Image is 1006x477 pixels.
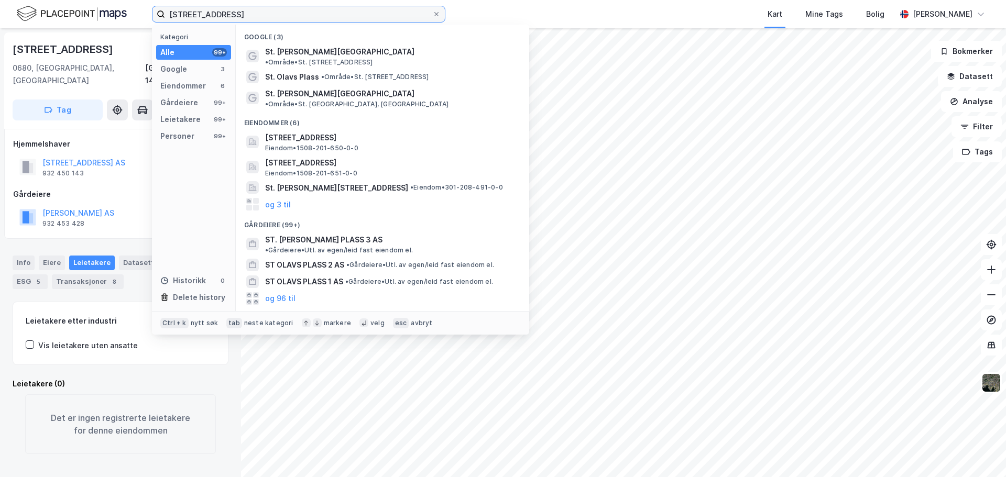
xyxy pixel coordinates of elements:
div: 0680, [GEOGRAPHIC_DATA], [GEOGRAPHIC_DATA] [13,62,145,87]
span: ST. [PERSON_NAME] PLASS 3 AS [265,234,382,246]
div: Det er ingen registrerte leietakere for denne eiendommen [25,394,216,454]
span: • [265,246,268,254]
div: Delete history [173,291,225,304]
div: nytt søk [191,319,218,327]
div: tab [226,318,242,328]
div: 99+ [212,48,227,57]
div: Info [13,256,35,270]
div: Vis leietakere uten ansatte [38,339,138,352]
div: Google (3) [236,25,529,43]
span: Gårdeiere • Utl. av egen/leid fast eiendom el. [346,261,494,269]
button: Tag [13,99,103,120]
span: Eiendom • 301-208-491-0-0 [410,183,503,192]
button: og 96 til [265,292,296,305]
div: 8 [109,276,119,287]
div: Google [160,63,187,75]
div: Eiere [39,256,65,270]
button: Datasett [938,66,1002,87]
span: Område • St. [STREET_ADDRESS] [321,73,429,81]
span: • [265,100,268,108]
div: Eiendommer (6) [236,110,529,129]
span: • [346,261,349,269]
div: 932 450 143 [42,169,84,178]
span: • [410,183,413,191]
div: Hjemmelshaver [13,138,228,150]
div: Mine Tags [805,8,843,20]
div: Eiendommer [160,80,206,92]
div: 99+ [212,132,227,140]
span: [STREET_ADDRESS] [265,157,517,169]
span: Eiendom • 1508-201-651-0-0 [265,169,357,178]
div: Personer [160,130,194,142]
div: 5 [33,276,43,287]
div: neste kategori [244,319,293,327]
button: Filter [952,116,1002,137]
div: Kart [768,8,782,20]
span: Område • St. [GEOGRAPHIC_DATA], [GEOGRAPHIC_DATA] [265,100,449,108]
span: ST OLAVS PLASS 2 AS [265,259,344,271]
input: Søk på adresse, matrikkel, gårdeiere, leietakere eller personer [165,6,432,22]
div: Ctrl + k [160,318,189,328]
div: 3 [218,65,227,73]
button: Analyse [941,91,1002,112]
div: Gårdeiere [160,96,198,109]
img: logo.f888ab2527a4732fd821a326f86c7f29.svg [17,5,127,23]
span: Gårdeiere • Utl. av egen/leid fast eiendom el. [345,278,493,286]
div: Datasett [119,256,171,270]
span: ST OLAVS PLASS 1 AS [265,275,343,288]
button: Bokmerker [931,41,1002,62]
div: Leietakere etter industri [26,315,215,327]
span: • [321,73,324,81]
span: St. [PERSON_NAME][GEOGRAPHIC_DATA] [265,46,414,58]
div: 99+ [212,98,227,107]
div: 0 [218,276,227,285]
div: [STREET_ADDRESS] [13,41,115,58]
span: Eiendom • 1508-201-650-0-0 [265,144,358,152]
span: St. [PERSON_NAME][STREET_ADDRESS] [265,182,408,194]
span: St. Olavs Plass [265,71,319,83]
div: Leietakere (99+) [236,307,529,326]
span: Område • St. [STREET_ADDRESS] [265,58,373,66]
div: 932 453 428 [42,219,84,228]
span: • [265,58,268,66]
button: og 3 til [265,198,291,210]
span: Gårdeiere • Utl. av egen/leid fast eiendom el. [265,246,413,254]
div: esc [393,318,409,328]
div: Leietakere [69,256,115,270]
div: Leietakere [160,113,201,126]
div: Kategori [160,33,231,41]
div: Kontrollprogram for chat [954,427,1006,477]
div: [PERSON_NAME] [913,8,972,20]
div: Transaksjoner [52,274,124,289]
iframe: Chat Widget [954,427,1006,477]
div: ESG [13,274,48,289]
div: [GEOGRAPHIC_DATA], 149/486 [145,62,228,87]
div: Gårdeiere [13,188,228,201]
div: 99+ [212,115,227,124]
div: velg [370,319,385,327]
img: 9k= [981,373,1001,393]
span: • [345,278,348,285]
div: Bolig [866,8,884,20]
span: St. [PERSON_NAME][GEOGRAPHIC_DATA] [265,87,414,100]
div: markere [324,319,351,327]
div: Gårdeiere (99+) [236,213,529,231]
div: Alle [160,46,174,59]
div: Leietakere (0) [13,378,228,390]
span: [STREET_ADDRESS] [265,131,517,144]
div: Historikk [160,274,206,287]
button: Tags [953,141,1002,162]
div: 6 [218,82,227,90]
div: avbryt [411,319,432,327]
